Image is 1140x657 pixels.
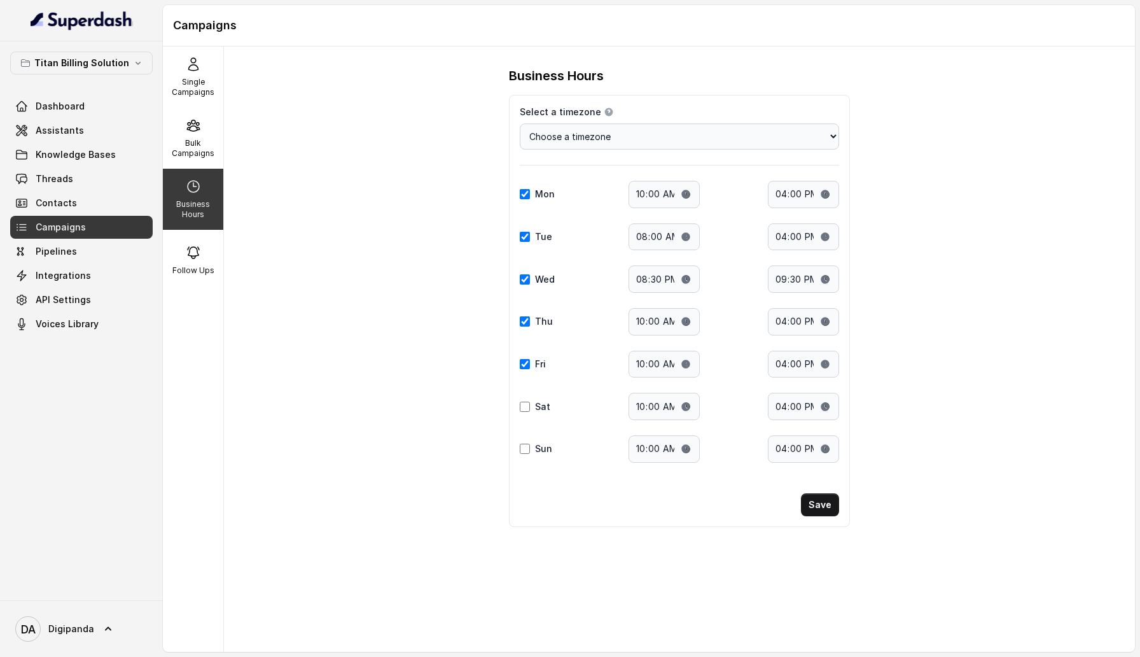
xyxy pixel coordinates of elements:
[535,442,552,455] label: Sun
[10,95,153,118] a: Dashboard
[604,107,614,117] button: Select a timezone
[36,245,77,258] span: Pipelines
[36,100,85,113] span: Dashboard
[34,55,129,71] p: Titan Billing Solution
[36,197,77,209] span: Contacts
[520,106,601,118] span: Select a timezone
[172,265,214,276] p: Follow Ups
[21,623,36,636] text: DA
[10,143,153,166] a: Knowledge Bases
[36,124,84,137] span: Assistants
[168,77,218,97] p: Single Campaigns
[48,623,94,635] span: Digipanda
[36,318,99,330] span: Voices Library
[10,313,153,336] a: Voices Library
[173,15,1125,36] h1: Campaigns
[36,173,73,185] span: Threads
[36,221,86,234] span: Campaigns
[168,138,218,159] p: Bulk Campaigns
[10,288,153,311] a: API Settings
[36,269,91,282] span: Integrations
[10,167,153,190] a: Threads
[535,315,553,328] label: Thu
[535,358,546,371] label: Fri
[535,273,555,286] label: Wed
[31,10,133,31] img: light.svg
[801,493,839,516] button: Save
[10,216,153,239] a: Campaigns
[36,148,116,161] span: Knowledge Bases
[535,230,552,243] label: Tue
[10,52,153,74] button: Titan Billing Solution
[10,240,153,263] a: Pipelines
[535,400,550,413] label: Sat
[10,611,153,647] a: Digipanda
[10,264,153,287] a: Integrations
[535,188,555,201] label: Mon
[509,67,604,85] h3: Business Hours
[36,293,91,306] span: API Settings
[10,119,153,142] a: Assistants
[168,199,218,220] p: Business Hours
[10,192,153,215] a: Contacts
